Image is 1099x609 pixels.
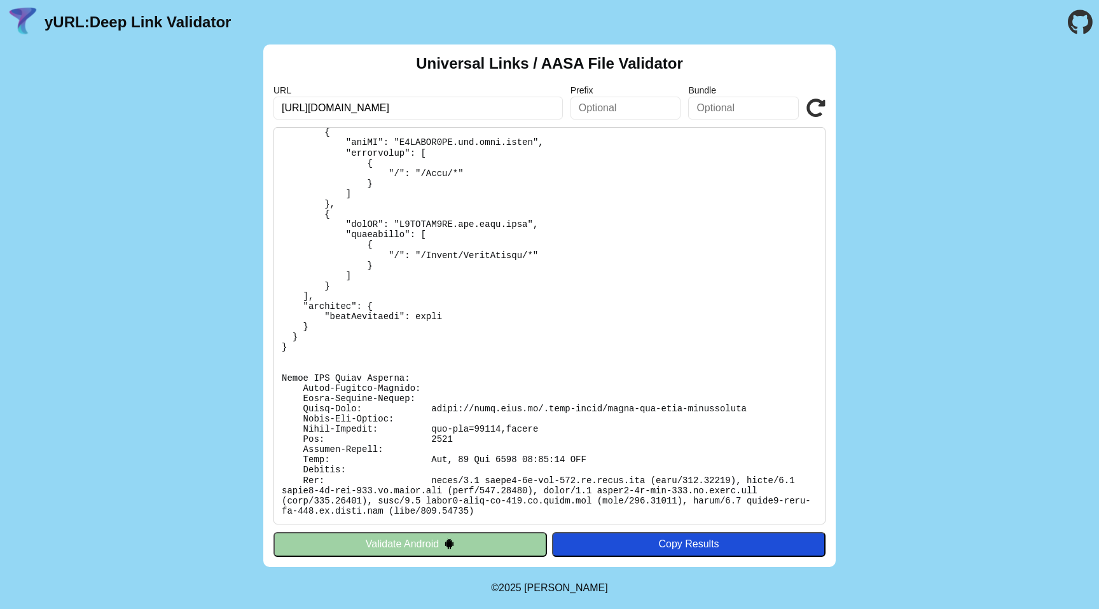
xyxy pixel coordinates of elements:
h2: Universal Links / AASA File Validator [416,55,683,72]
footer: © [491,567,607,609]
input: Optional [570,97,681,120]
img: yURL Logo [6,6,39,39]
pre: Lorem ipsu do: sitam://cons.adip.el/.sedd-eiusm/tempo-inc-utla-etdoloremag Al Enimadmi: Veni Quis... [273,127,826,524]
label: Prefix [570,85,681,95]
div: Copy Results [558,538,819,550]
button: Validate Android [273,532,547,556]
a: yURL:Deep Link Validator [45,13,231,31]
a: Michael Ibragimchayev's Personal Site [524,582,608,593]
button: Copy Results [552,532,826,556]
input: Required [273,97,563,120]
label: URL [273,85,563,95]
input: Optional [688,97,799,120]
img: droidIcon.svg [444,538,455,549]
label: Bundle [688,85,799,95]
span: 2025 [499,582,522,593]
